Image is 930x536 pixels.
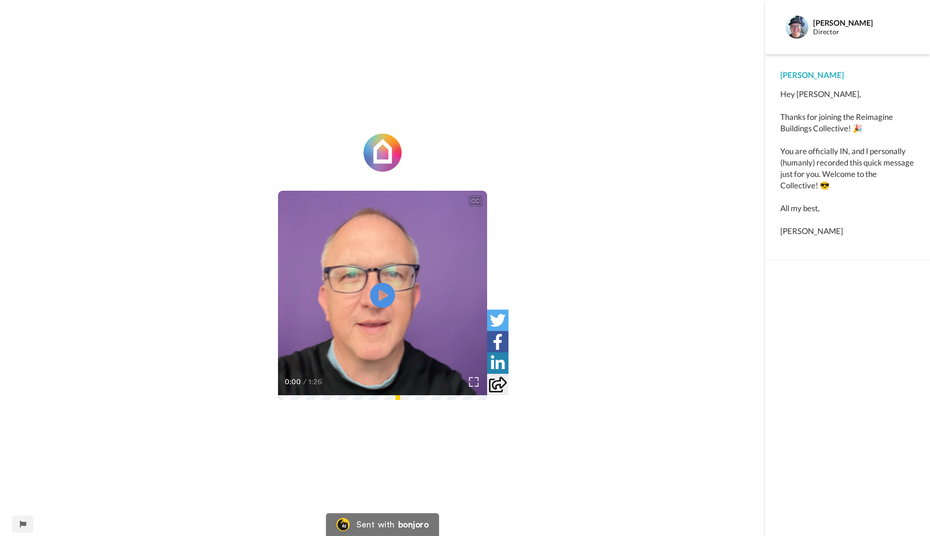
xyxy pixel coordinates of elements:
[364,134,402,172] img: 722eb983-5041-4462-803f-6a5dcfc3fd95
[326,513,439,536] a: Bonjoro LogoSent withbonjoro
[303,376,307,388] span: /
[813,28,914,36] div: Director
[813,18,914,27] div: [PERSON_NAME]
[470,196,481,206] div: CC
[308,376,325,388] span: 1:26
[469,377,479,387] img: Full screen
[336,518,350,531] img: Bonjoro Logo
[398,520,429,529] div: bonjoro
[780,88,915,237] div: Hey [PERSON_NAME], Thanks for joining the Reimagine Buildings Collective! 🎉 You are officially IN...
[780,69,915,81] div: [PERSON_NAME]
[285,376,301,388] span: 0:00
[786,16,808,39] img: Profile Image
[356,520,394,529] div: Sent with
